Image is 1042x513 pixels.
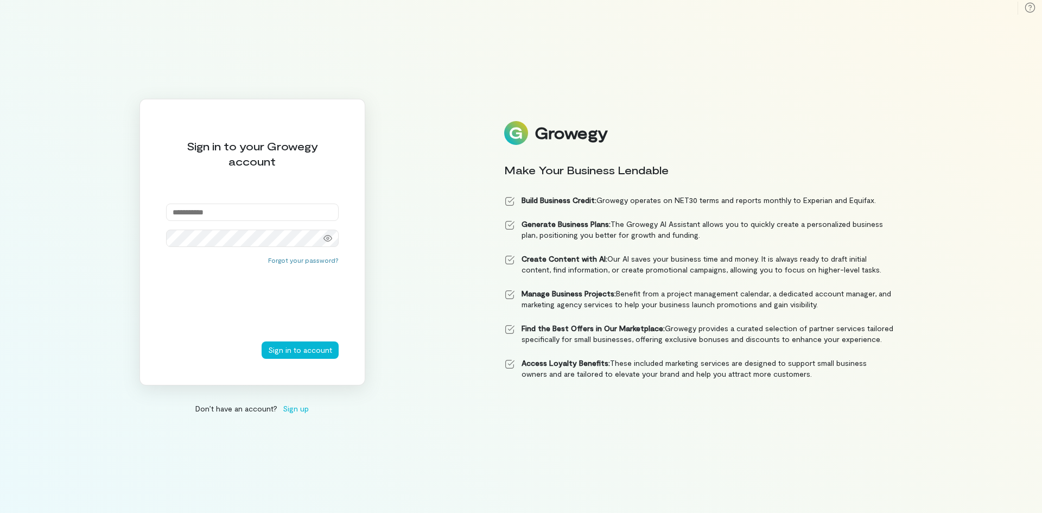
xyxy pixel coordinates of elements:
[504,323,894,345] li: Growegy provides a curated selection of partner services tailored specifically for small business...
[504,288,894,310] li: Benefit from a project management calendar, a dedicated account manager, and marketing agency ser...
[504,162,894,178] div: Make Your Business Lendable
[268,256,339,264] button: Forgot your password?
[522,358,610,368] strong: Access Loyalty Benefits:
[504,358,894,379] li: These included marketing services are designed to support small business owners and are tailored ...
[522,219,611,229] strong: Generate Business Plans:
[522,195,596,205] strong: Build Business Credit:
[522,324,665,333] strong: Find the Best Offers in Our Marketplace:
[139,403,365,414] div: Don’t have an account?
[283,403,309,414] span: Sign up
[522,254,607,263] strong: Create Content with AI:
[504,219,894,240] li: The Growegy AI Assistant allows you to quickly create a personalized business plan, positioning y...
[504,254,894,275] li: Our AI saves your business time and money. It is always ready to draft initial content, find info...
[166,138,339,169] div: Sign in to your Growegy account
[522,289,616,298] strong: Manage Business Projects:
[504,121,528,145] img: Logo
[262,341,339,359] button: Sign in to account
[535,124,607,142] div: Growegy
[504,195,894,206] li: Growegy operates on NET30 terms and reports monthly to Experian and Equifax.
